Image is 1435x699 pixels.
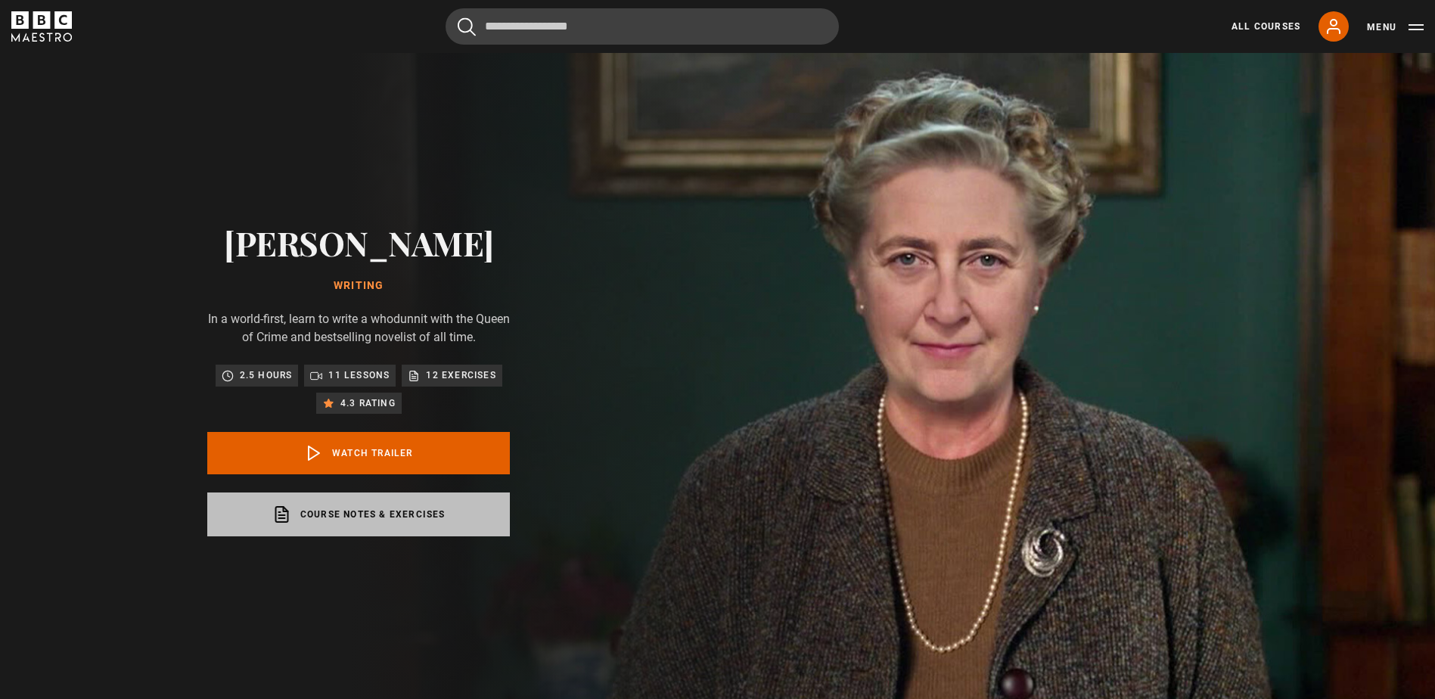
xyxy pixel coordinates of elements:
[328,368,390,383] p: 11 lessons
[11,11,72,42] svg: BBC Maestro
[207,310,510,346] p: In a world-first, learn to write a whodunnit with the Queen of Crime and bestselling novelist of ...
[340,396,396,411] p: 4.3 rating
[1232,20,1300,33] a: All Courses
[426,368,495,383] p: 12 exercises
[207,492,510,536] a: Course notes & exercises
[240,368,293,383] p: 2.5 hours
[207,223,510,262] h2: [PERSON_NAME]
[446,8,839,45] input: Search
[207,280,510,292] h1: Writing
[458,17,476,36] button: Submit the search query
[207,432,510,474] a: Watch Trailer
[1367,20,1424,35] button: Toggle navigation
